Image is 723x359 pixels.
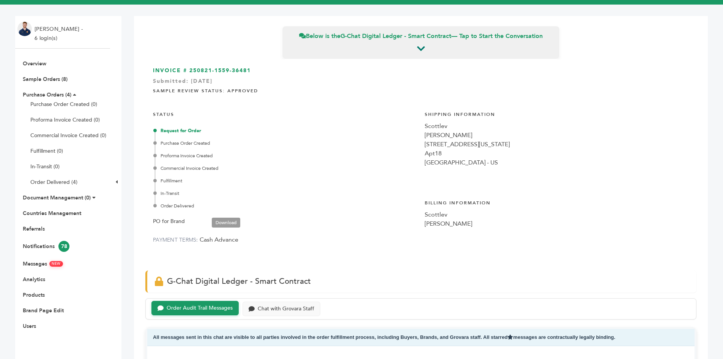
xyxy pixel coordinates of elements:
[425,131,689,140] div: [PERSON_NAME]
[155,165,417,172] div: Commercial Invoice Created
[23,60,46,67] a: Overview
[58,241,69,252] span: 78
[23,323,36,330] a: Users
[23,76,68,83] a: Sample Orders (8)
[155,177,417,184] div: Fulfillment
[425,122,689,131] div: Scottlev
[153,82,689,98] h4: Sample Review Status: Approved
[425,194,689,210] h4: Billing Information
[167,276,311,287] span: G-Chat Digital Ledger - Smart Contract
[340,32,451,40] strong: G-Chat Digital Ledger - Smart Contract
[258,306,314,312] div: Chat with Grovara Staff
[23,291,45,299] a: Products
[153,77,689,89] div: Submitted: [DATE]
[23,307,64,314] a: Brand Page Edit
[30,179,77,186] a: Order Delivered (4)
[155,190,417,197] div: In-Transit
[30,163,60,170] a: In-Transit (0)
[155,152,417,159] div: Proforma Invoice Created
[23,243,69,250] a: Notifications78
[23,91,71,98] a: Purchase Orders (4)
[200,236,238,244] span: Cash Advance
[153,106,417,122] h4: STATUS
[425,158,689,167] div: [GEOGRAPHIC_DATA] - US
[299,32,543,40] span: Below is the — Tap to Start the Conversation
[153,67,689,74] h3: INVOICE # 250821-1559-36481
[30,116,100,123] a: Proforma Invoice Created (0)
[425,210,689,219] div: Scottlev
[147,329,695,346] div: All messages sent in this chat are visible to all parties involved in the order fulfillment proce...
[49,261,63,267] span: NEW
[35,25,85,43] li: [PERSON_NAME] - 6 login(s)
[425,106,689,122] h4: Shipping Information
[23,194,91,201] a: Document Management (0)
[155,202,417,209] div: Order Delivered
[23,276,45,283] a: Analytics
[425,149,689,158] div: Apt18
[30,147,63,155] a: Fulfillment (0)
[155,127,417,134] div: Request for Order
[23,260,63,267] a: MessagesNEW
[153,217,185,226] label: PO for Brand
[425,219,689,228] div: [PERSON_NAME]
[23,225,45,232] a: Referrals
[30,101,97,108] a: Purchase Order Created (0)
[23,210,81,217] a: Countries Management
[153,236,198,244] label: PAYMENT TERMS:
[425,140,689,149] div: [STREET_ADDRESS][US_STATE]
[167,305,233,312] div: Order Audit Trail Messages
[212,218,240,228] a: Download
[30,132,106,139] a: Commercial Invoice Created (0)
[155,140,417,147] div: Purchase Order Created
